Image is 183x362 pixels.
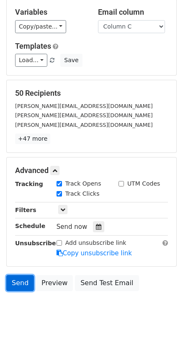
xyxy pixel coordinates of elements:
label: Track Opens [65,179,101,188]
label: Track Clicks [65,189,100,198]
h5: Variables [15,8,85,17]
a: Copy/paste... [15,20,66,33]
a: Copy unsubscribe link [57,249,132,257]
a: Preview [36,275,73,291]
a: Templates [15,42,51,50]
iframe: Chat Widget [141,322,183,362]
strong: Unsubscribe [15,240,56,247]
a: +47 more [15,134,50,144]
strong: Tracking [15,181,43,187]
small: [PERSON_NAME][EMAIL_ADDRESS][DOMAIN_NAME] [15,112,153,118]
h5: 50 Recipients [15,89,168,98]
small: [PERSON_NAME][EMAIL_ADDRESS][DOMAIN_NAME] [15,103,153,109]
button: Save [60,54,82,67]
small: [PERSON_NAME][EMAIL_ADDRESS][DOMAIN_NAME] [15,122,153,128]
a: Load... [15,54,47,67]
h5: Advanced [15,166,168,175]
h5: Email column [98,8,168,17]
span: Send now [57,223,88,231]
label: Add unsubscribe link [65,239,126,247]
strong: Filters [15,207,36,213]
a: Send [6,275,34,291]
strong: Schedule [15,223,45,229]
a: Send Test Email [75,275,139,291]
label: UTM Codes [127,179,160,188]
